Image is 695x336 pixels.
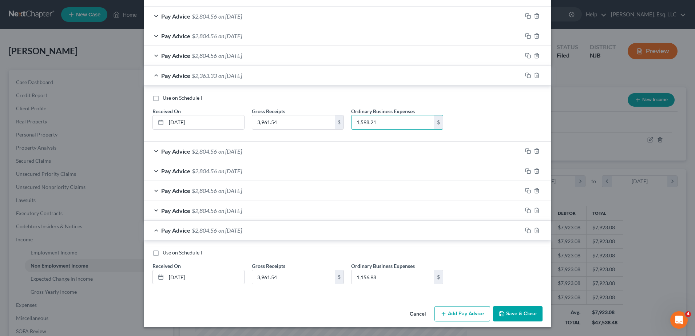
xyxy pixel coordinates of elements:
span: on [DATE] [218,52,242,59]
input: 0.00 [252,115,335,129]
span: Use on Schedule I [163,249,202,256]
span: $2,804.56 [192,32,217,39]
input: 0.00 [252,270,335,284]
span: Pay Advice [161,32,190,39]
span: $2,804.56 [192,13,217,20]
span: on [DATE] [218,13,242,20]
span: Pay Advice [161,72,190,79]
span: Received On [152,263,181,269]
span: on [DATE] [218,167,242,174]
span: 4 [685,311,691,317]
button: Add Pay Advice [434,306,490,321]
iframe: Intercom live chat [670,311,688,329]
span: Pay Advice [161,207,190,214]
span: Pay Advice [161,52,190,59]
button: Save & Close [493,306,543,321]
span: on [DATE] [218,207,242,214]
input: MM/DD/YYYY [166,115,244,129]
span: Pay Advice [161,148,190,155]
label: Ordinary Business Expenses [351,262,415,270]
input: 0.00 [352,115,434,129]
span: $2,804.56 [192,227,217,234]
label: Gross Receipts [252,262,285,270]
span: $2,804.56 [192,207,217,214]
span: on [DATE] [218,32,242,39]
span: Use on Schedule I [163,95,202,101]
span: Pay Advice [161,227,190,234]
button: Cancel [404,307,432,321]
span: on [DATE] [218,227,242,234]
span: Received On [152,108,181,114]
span: $2,804.56 [192,187,217,194]
label: Ordinary Business Expenses [351,107,415,115]
span: $2,363.33 [192,72,217,79]
span: Pay Advice [161,167,190,174]
span: on [DATE] [218,187,242,194]
span: $2,804.56 [192,52,217,59]
span: Pay Advice [161,187,190,194]
input: MM/DD/YYYY [166,270,244,284]
span: on [DATE] [218,72,242,79]
div: $ [434,115,443,129]
span: on [DATE] [218,148,242,155]
span: $2,804.56 [192,148,217,155]
span: Pay Advice [161,13,190,20]
label: Gross Receipts [252,107,285,115]
div: $ [434,270,443,284]
input: 0.00 [352,270,434,284]
div: $ [335,115,343,129]
div: $ [335,270,343,284]
span: $2,804.56 [192,167,217,174]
